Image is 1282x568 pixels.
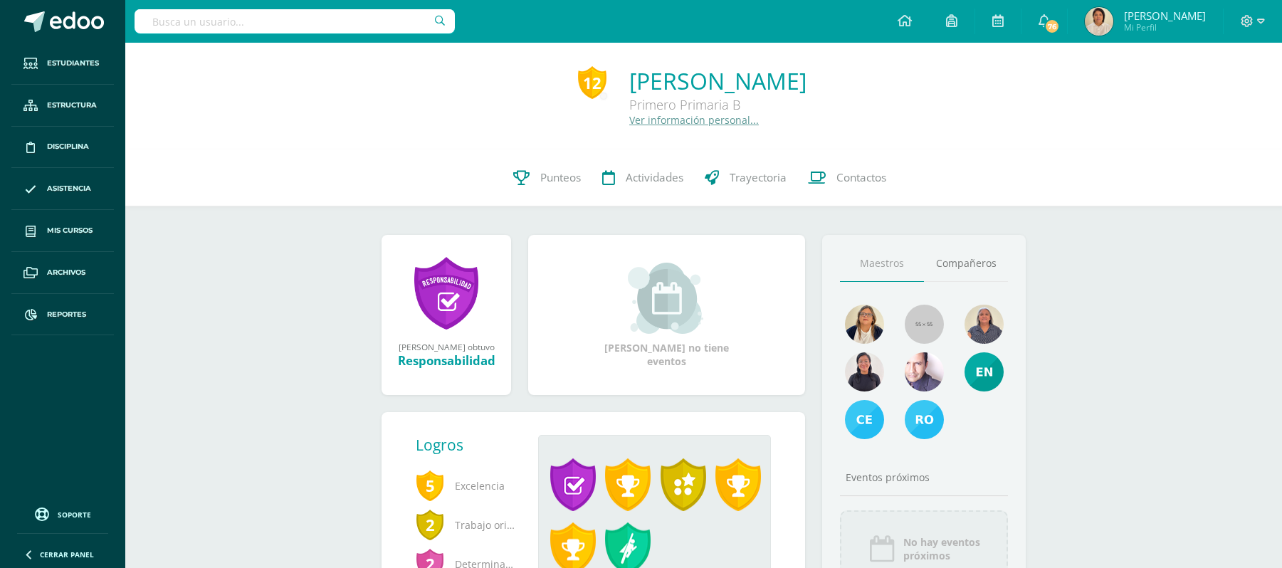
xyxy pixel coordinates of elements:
[797,149,897,206] a: Contactos
[47,141,89,152] span: Disciplina
[730,170,787,185] span: Trayectoria
[903,535,980,562] span: No hay eventos próximos
[578,66,606,99] div: 12
[47,100,97,111] span: Estructura
[47,267,85,278] span: Archivos
[416,435,527,455] div: Logros
[694,149,797,206] a: Trayectoria
[58,510,91,520] span: Soporte
[836,170,886,185] span: Contactos
[135,9,455,33] input: Busca un usuario...
[416,508,444,541] span: 2
[840,246,924,282] a: Maestros
[11,85,114,127] a: Estructura
[40,549,94,559] span: Cerrar panel
[905,305,944,344] img: 55x55
[626,170,683,185] span: Actividades
[540,170,581,185] span: Punteos
[11,168,114,210] a: Asistencia
[965,305,1004,344] img: 8f3bf19539481b212b8ab3c0cdc72ac6.png
[628,263,705,334] img: event_small.png
[47,225,93,236] span: Mis cursos
[1044,19,1060,34] span: 76
[416,469,444,502] span: 5
[905,352,944,391] img: a8e8556f48ef469a8de4653df9219ae6.png
[11,127,114,169] a: Disciplina
[11,294,114,336] a: Reportes
[629,96,806,113] div: Primero Primaria B
[1124,9,1206,23] span: [PERSON_NAME]
[965,352,1004,391] img: e4e25d66bd50ed3745d37a230cf1e994.png
[845,352,884,391] img: 041e67bb1815648f1c28e9f895bf2be1.png
[1124,21,1206,33] span: Mi Perfil
[396,352,497,369] div: Responsabilidad
[17,504,108,523] a: Soporte
[11,43,114,85] a: Estudiantes
[629,113,759,127] a: Ver información personal...
[11,252,114,294] a: Archivos
[47,183,91,194] span: Asistencia
[416,505,515,545] span: Trabajo original
[924,246,1008,282] a: Compañeros
[868,535,896,563] img: event_icon.png
[629,65,806,96] a: [PERSON_NAME]
[840,470,1008,484] div: Eventos próximos
[47,309,86,320] span: Reportes
[596,263,738,368] div: [PERSON_NAME] no tiene eventos
[845,305,884,344] img: 6ab926dde10f798541c88b61d3e3fad2.png
[396,341,497,352] div: [PERSON_NAME] obtuvo
[11,210,114,252] a: Mis cursos
[592,149,694,206] a: Actividades
[1085,7,1113,36] img: 20a668021bd672466ff3ff9855dcdffa.png
[845,400,884,439] img: 61d89911289855dc714fd23e8d2d7f3a.png
[503,149,592,206] a: Punteos
[47,58,99,69] span: Estudiantes
[905,400,944,439] img: 8cfa0c6a09c844813bd91a2ddb555b8c.png
[416,466,515,505] span: Excelencia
